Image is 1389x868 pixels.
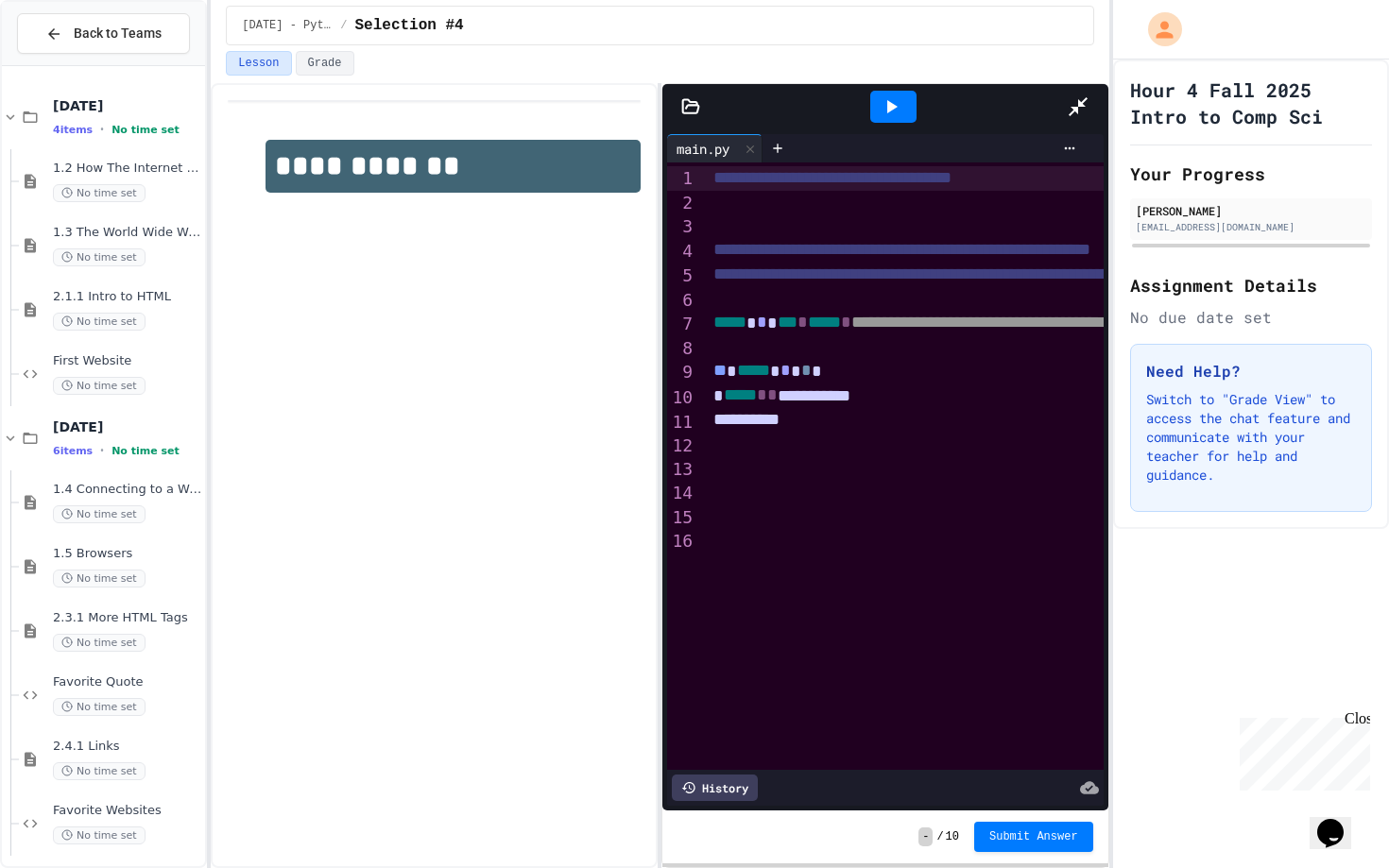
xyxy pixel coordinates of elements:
[667,336,695,360] div: 8
[53,674,201,690] span: Favorite Quote
[667,505,695,529] div: 15
[1232,710,1370,791] iframe: chat widget
[296,51,354,76] button: Grade
[1130,272,1372,298] h2: Assignment Details
[667,214,695,238] div: 3
[1130,77,1372,129] h1: Hour 4 Fall 2025 Intro to Comp Sci
[340,18,347,33] span: /
[974,822,1093,852] button: Submit Answer
[667,385,695,410] div: 10
[53,634,146,652] span: No time set
[53,248,146,266] span: No time set
[667,134,763,162] div: main.py
[53,739,201,755] span: 2.4.1 Links
[53,482,201,498] span: 1.4 Connecting to a Website
[667,481,695,504] div: 14
[918,827,933,846] span: -
[111,445,180,457] span: No time set
[989,829,1078,844] span: Submit Answer
[53,225,201,241] span: 1.3 The World Wide Web
[53,546,201,562] span: 1.5 Browsers
[667,166,695,191] div: 1
[667,410,695,434] div: 11
[8,8,130,120] div: Chat with us now!Close
[1146,390,1356,485] p: Switch to "Grade View" to access the chat feature and communicate with your teacher for help and ...
[53,762,146,780] span: No time set
[667,264,695,288] div: 5
[242,18,333,33] span: Sept 24 - Python M3
[17,13,190,54] button: Back to Teams
[53,124,93,136] span: 4 items
[355,14,464,37] span: Selection #4
[100,443,104,458] span: •
[53,803,201,819] span: Favorite Websites
[226,51,291,76] button: Lesson
[936,829,943,844] span: /
[74,24,162,43] span: Back to Teams
[53,97,201,114] span: [DATE]
[1136,220,1366,234] div: [EMAIL_ADDRESS][DOMAIN_NAME]
[1130,306,1372,329] div: No due date set
[53,313,146,331] span: No time set
[53,826,146,844] span: No time set
[100,122,104,137] span: •
[53,289,201,305] span: 2.1.1 Intro to HTML
[53,445,93,457] span: 6 items
[53,353,201,369] span: First Website
[53,610,201,626] span: 2.3.1 More HTML Tags
[53,377,146,395] span: No time set
[1136,202,1366,219] div: [PERSON_NAME]
[946,829,959,844] span: 10
[667,288,695,312] div: 6
[667,529,695,553] div: 16
[53,698,146,716] span: No time set
[667,312,695,336] div: 7
[667,191,695,214] div: 2
[667,457,695,481] div: 13
[1310,792,1370,849] iframe: chat widget
[111,124,180,136] span: No time set
[667,434,695,457] div: 12
[1146,360,1356,383] h3: Need Help?
[53,184,146,202] span: No time set
[53,505,146,523] span: No time set
[667,139,739,159] div: main.py
[53,570,146,587] span: No time set
[667,239,695,264] div: 4
[667,360,695,384] div: 9
[53,161,201,177] span: 1.2 How The Internet Works
[53,418,201,435] span: [DATE]
[1130,161,1372,187] h2: Your Progress
[672,774,758,801] div: History
[1128,8,1187,51] div: My Account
